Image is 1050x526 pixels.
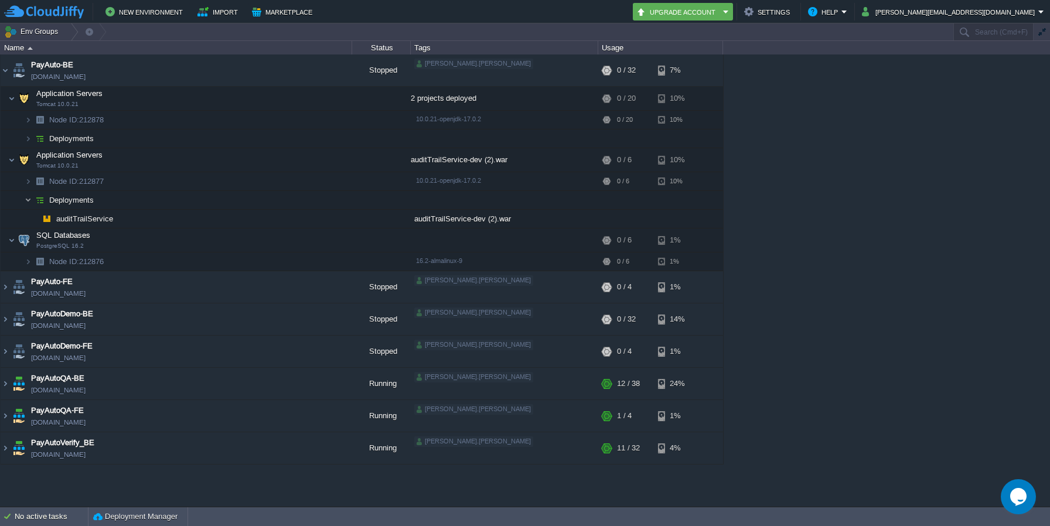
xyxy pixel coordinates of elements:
div: 24% [658,368,696,399]
img: AMDAwAAAACH5BAEAAAAALAAAAAABAAEAAAICRAEAOw== [32,210,39,228]
img: AMDAwAAAACH5BAEAAAAALAAAAAABAAEAAAICRAEAOw== [11,432,27,464]
a: PayAutoDemo-FE [31,340,93,352]
div: 0 / 32 [617,303,636,335]
div: 10% [658,148,696,172]
span: SQL Databases [35,230,92,240]
div: 10% [658,172,696,190]
img: AMDAwAAAACH5BAEAAAAALAAAAAABAAEAAAICRAEAOw== [11,54,27,86]
span: Tomcat 10.0.21 [36,101,79,108]
a: PayAutoDemo-BE [31,308,93,320]
img: AMDAwAAAACH5BAEAAAAALAAAAAABAAEAAAICRAEAOw== [1,432,10,464]
img: AMDAwAAAACH5BAEAAAAALAAAAAABAAEAAAICRAEAOw== [8,87,15,110]
img: AMDAwAAAACH5BAEAAAAALAAAAAABAAEAAAICRAEAOw== [25,172,32,190]
div: 1% [658,228,696,252]
div: 1 / 4 [617,400,632,432]
a: PayAutoQA-BE [31,373,84,384]
div: Tags [411,41,598,54]
img: AMDAwAAAACH5BAEAAAAALAAAAAABAAEAAAICRAEAOw== [25,111,32,129]
a: [DOMAIN_NAME] [31,320,86,332]
div: [PERSON_NAME].[PERSON_NAME] [414,404,533,415]
a: [DOMAIN_NAME] [31,71,86,83]
img: AMDAwAAAACH5BAEAAAAALAAAAAABAAEAAAICRAEAOw== [1,400,10,432]
div: 0 / 32 [617,54,636,86]
div: 0 / 6 [617,148,632,172]
a: Application ServersTomcat 10.0.21 [35,151,104,159]
button: Deployment Manager [93,511,178,522]
div: 1% [658,252,696,271]
button: Marketplace [252,5,316,19]
span: 10.0.21-openjdk-17.0.2 [416,115,481,122]
div: [PERSON_NAME].[PERSON_NAME] [414,275,533,286]
span: 212877 [48,176,105,186]
span: Application Servers [35,88,104,98]
span: Tomcat 10.0.21 [36,162,79,169]
div: Usage [599,41,722,54]
img: AMDAwAAAACH5BAEAAAAALAAAAAABAAEAAAICRAEAOw== [32,191,48,209]
span: 212878 [48,115,105,125]
img: AMDAwAAAACH5BAEAAAAALAAAAAABAAEAAAICRAEAOw== [11,368,27,399]
span: auditTrailService [55,214,115,224]
span: PostgreSQL 16.2 [36,242,84,250]
img: AMDAwAAAACH5BAEAAAAALAAAAAABAAEAAAICRAEAOw== [8,148,15,172]
a: PayAutoQA-FE [31,405,84,416]
button: Env Groups [4,23,62,40]
div: Stopped [352,303,411,335]
img: AMDAwAAAACH5BAEAAAAALAAAAAABAAEAAAICRAEAOw== [32,129,48,148]
div: 10% [658,87,696,110]
div: Running [352,368,411,399]
div: 0 / 4 [617,336,632,367]
div: 1% [658,400,696,432]
img: AMDAwAAAACH5BAEAAAAALAAAAAABAAEAAAICRAEAOw== [25,252,32,271]
span: 10.0.21-openjdk-17.0.2 [416,177,481,184]
div: Stopped [352,336,411,367]
img: AMDAwAAAACH5BAEAAAAALAAAAAABAAEAAAICRAEAOw== [25,191,32,209]
button: Help [808,5,841,19]
a: SQL DatabasesPostgreSQL 16.2 [35,231,92,240]
img: AMDAwAAAACH5BAEAAAAALAAAAAABAAEAAAICRAEAOw== [11,400,27,432]
span: [DOMAIN_NAME] [31,449,86,460]
div: 11 / 32 [617,432,640,464]
img: AMDAwAAAACH5BAEAAAAALAAAAAABAAEAAAICRAEAOw== [16,87,32,110]
div: 0 / 6 [617,172,629,190]
div: 0 / 4 [617,271,632,303]
span: Node ID: [49,115,79,124]
a: [DOMAIN_NAME] [31,288,86,299]
a: Node ID:212877 [48,176,105,186]
div: 0 / 6 [617,228,632,252]
div: Stopped [352,54,411,86]
div: 4% [658,432,696,464]
button: New Environment [105,5,186,19]
div: 14% [658,303,696,335]
div: 0 / 20 [617,111,633,129]
a: PayAuto-BE [31,59,73,71]
img: AMDAwAAAACH5BAEAAAAALAAAAAABAAEAAAICRAEAOw== [32,172,48,190]
a: Deployments [48,195,96,205]
img: AMDAwAAAACH5BAEAAAAALAAAAAABAAEAAAICRAEAOw== [11,303,27,335]
div: [PERSON_NAME].[PERSON_NAME] [414,308,533,318]
a: [DOMAIN_NAME] [31,416,86,428]
div: 0 / 20 [617,87,636,110]
img: AMDAwAAAACH5BAEAAAAALAAAAAABAAEAAAICRAEAOw== [16,228,32,252]
a: Deployments [48,134,96,144]
a: Node ID:212876 [48,257,105,267]
button: [PERSON_NAME][EMAIL_ADDRESS][DOMAIN_NAME] [862,5,1038,19]
img: AMDAwAAAACH5BAEAAAAALAAAAAABAAEAAAICRAEAOw== [32,252,48,271]
span: 16.2-almalinux-9 [416,257,462,264]
div: [PERSON_NAME].[PERSON_NAME] [414,436,533,447]
div: 7% [658,54,696,86]
img: AMDAwAAAACH5BAEAAAAALAAAAAABAAEAAAICRAEAOw== [28,47,33,50]
div: [PERSON_NAME].[PERSON_NAME] [414,372,533,382]
a: PayAutoVerify_BE [31,437,94,449]
img: CloudJiffy [4,5,84,19]
a: PayAuto-FE [31,276,73,288]
button: Import [197,5,241,19]
div: Running [352,400,411,432]
img: AMDAwAAAACH5BAEAAAAALAAAAAABAAEAAAICRAEAOw== [11,336,27,367]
